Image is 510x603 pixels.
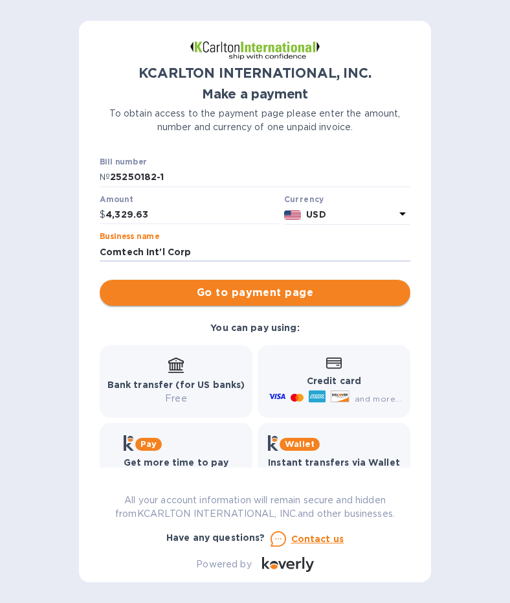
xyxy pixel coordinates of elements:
[100,170,110,184] p: №
[100,233,159,241] label: Business name
[196,558,251,571] p: Powered by
[291,534,344,544] u: Contact us
[100,196,133,203] label: Amount
[268,457,400,468] b: Instant transfers via Wallet
[139,65,371,81] b: KCARLTON INTERNATIONAL, INC.
[284,210,302,220] img: USD
[110,285,400,301] span: Go to payment page
[284,194,324,204] b: Currency
[140,439,157,449] b: Pay
[100,107,410,134] p: To obtain access to the payment page please enter the amount, number and currency of one unpaid i...
[100,494,410,521] p: All your account information will remain secure and hidden from KCARLTON INTERNATIONAL, INC. and ...
[100,208,105,222] p: $
[355,394,402,404] span: and more...
[107,380,245,390] b: Bank transfer (for US banks)
[107,392,245,405] p: Free
[110,168,410,187] input: Enter bill number
[100,87,410,102] h1: Make a payment
[285,439,315,449] b: Wallet
[306,209,326,220] b: USD
[105,205,279,225] input: 0.00
[100,159,146,166] label: Bill number
[166,532,265,543] b: Have any questions?
[307,376,361,386] b: Credit card
[124,457,229,468] b: Get more time to pay
[100,280,410,306] button: Go to payment page
[210,323,299,333] b: You can pay using:
[100,242,410,262] input: Enter business name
